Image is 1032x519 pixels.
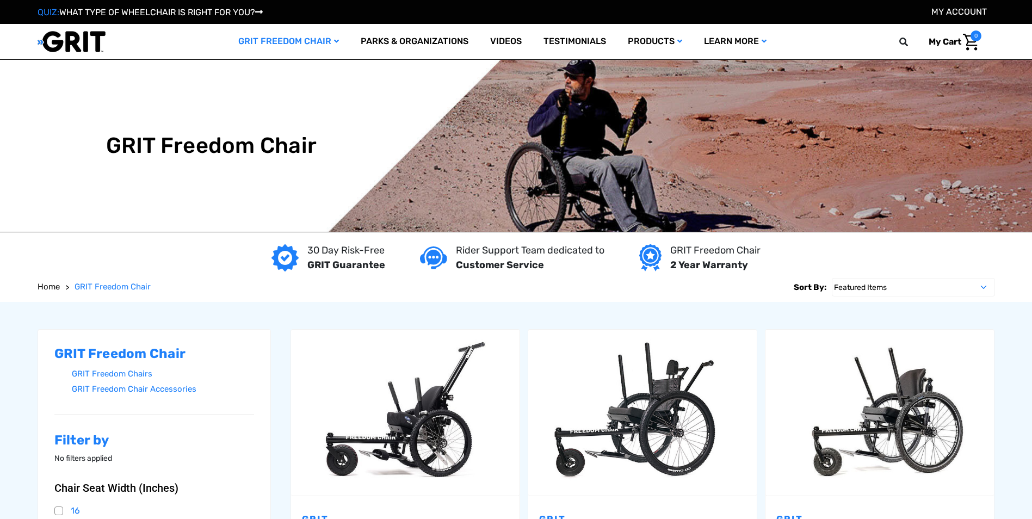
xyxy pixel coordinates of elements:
label: Sort By: [794,278,826,296]
img: GRIT Guarantee [271,244,299,271]
a: Learn More [693,24,777,59]
span: GRIT Freedom Chair [75,282,151,292]
img: GRIT Freedom Chair Pro: the Pro model shown including contoured Invacare Matrx seatback, Spinergy... [765,336,994,489]
h1: GRIT Freedom Chair [106,133,317,159]
img: GRIT Freedom Chair: Spartan [528,336,757,489]
span: Chair Seat Width (Inches) [54,481,178,495]
a: QUIZ:WHAT TYPE OF WHEELCHAIR IS RIGHT FOR YOU? [38,7,263,17]
strong: Customer Service [456,259,544,271]
a: Parks & Organizations [350,24,479,59]
a: 16 [54,503,255,519]
button: Chair Seat Width (Inches) [54,481,255,495]
img: Customer service [420,246,447,269]
img: GRIT All-Terrain Wheelchair and Mobility Equipment [38,30,106,53]
a: GRIT Freedom Chair [227,24,350,59]
p: Rider Support Team dedicated to [456,243,604,258]
h2: Filter by [54,432,255,448]
a: Home [38,281,60,293]
span: QUIZ: [38,7,59,17]
img: Year warranty [639,244,662,271]
strong: 2 Year Warranty [670,259,748,271]
span: 0 [971,30,981,41]
img: GRIT Junior: GRIT Freedom Chair all terrain wheelchair engineered specifically for kids [291,336,520,489]
span: Home [38,282,60,292]
p: GRIT Freedom Chair [670,243,761,258]
a: Products [617,24,693,59]
a: GRIT Freedom Chair: Pro,$5,495.00 [765,330,994,496]
a: GRIT Freedom Chair [75,281,151,293]
a: Testimonials [533,24,617,59]
p: 30 Day Risk-Free [307,243,385,258]
a: GRIT Freedom Chair Accessories [72,381,255,397]
a: GRIT Junior,$4,995.00 [291,330,520,496]
input: Search [904,30,920,53]
h2: GRIT Freedom Chair [54,346,255,362]
span: My Cart [929,36,961,47]
a: GRIT Freedom Chair: Spartan,$3,995.00 [528,330,757,496]
strong: GRIT Guarantee [307,259,385,271]
a: GRIT Freedom Chairs [72,366,255,382]
a: Videos [479,24,533,59]
p: No filters applied [54,453,255,464]
a: Account [931,7,987,17]
img: Cart [963,34,979,51]
a: Cart with 0 items [920,30,981,53]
